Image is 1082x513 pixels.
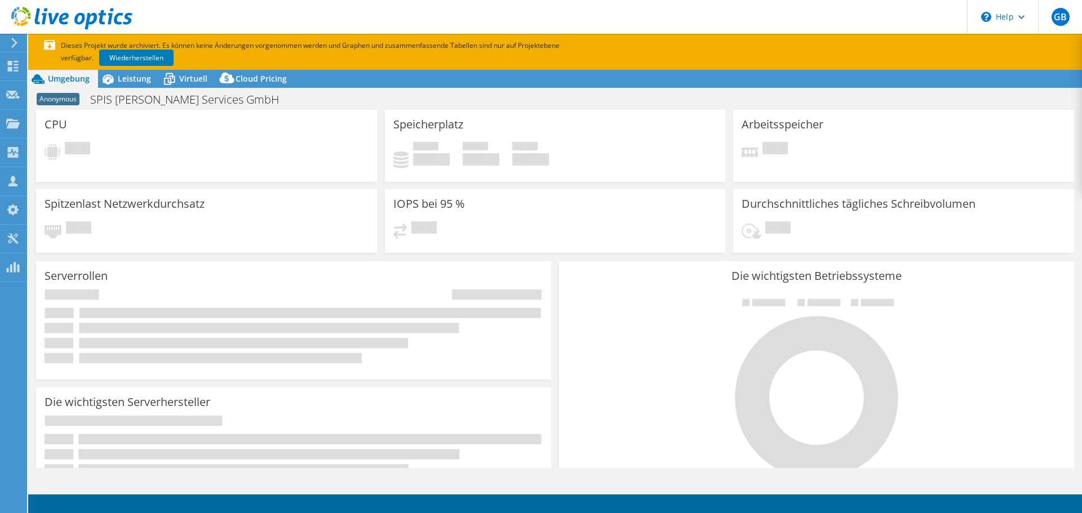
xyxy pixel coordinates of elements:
span: Anonymous [37,93,79,105]
h4: 0 GiB [463,153,499,166]
span: Cloud Pricing [236,73,287,84]
h3: Serverrollen [45,270,108,282]
span: Ausstehend [762,142,788,157]
span: Umgebung [48,73,90,84]
span: Ausstehend [65,142,90,157]
p: Dieses Projekt wurde archiviert. Es können keine Änderungen vorgenommen werden und Graphen und zu... [44,39,596,64]
h3: Speicherplatz [393,118,463,131]
h3: Die wichtigsten Serverhersteller [45,396,210,408]
h3: Die wichtigsten Betriebssysteme [567,270,1066,282]
h1: SPIS [PERSON_NAME] Services GmbH [85,93,296,106]
span: Leistung [118,73,151,84]
h3: IOPS bei 95 % [393,198,465,210]
span: Verfügbar [463,142,488,153]
span: GB [1052,8,1070,26]
span: Virtuell [179,73,207,84]
h4: 0 GiB [512,153,549,166]
span: Ausstehend [66,221,91,237]
h4: 0 GiB [413,153,450,166]
h3: Arbeitsspeicher [742,118,823,131]
span: Insgesamt [512,142,538,153]
h3: Spitzenlast Netzwerkdurchsatz [45,198,205,210]
span: Ausstehend [765,221,791,237]
h3: CPU [45,118,67,131]
a: Wiederherstellen [99,50,174,66]
svg: \n [981,12,991,22]
h3: Durchschnittliches tägliches Schreibvolumen [742,198,975,210]
span: Belegt [413,142,438,153]
span: Ausstehend [411,221,437,237]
